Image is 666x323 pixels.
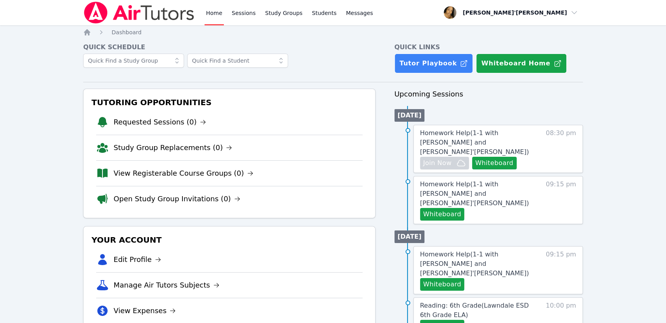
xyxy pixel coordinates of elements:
[420,208,465,221] button: Whiteboard
[394,54,473,73] a: Tutor Playbook
[546,250,576,291] span: 09:15 pm
[113,305,176,316] a: View Expenses
[420,129,529,156] span: Homework Help ( 1-1 with [PERSON_NAME] and [PERSON_NAME]'[PERSON_NAME] )
[420,278,465,291] button: Whiteboard
[420,157,469,169] button: Join Now
[420,128,537,157] a: Homework Help(1-1 with [PERSON_NAME] and [PERSON_NAME]'[PERSON_NAME])
[546,128,576,169] span: 08:30 pm
[394,230,425,243] li: [DATE]
[420,180,537,208] a: Homework Help(1-1 with [PERSON_NAME] and [PERSON_NAME]'[PERSON_NAME])
[90,95,368,110] h3: Tutoring Opportunities
[346,9,373,17] span: Messages
[112,29,141,35] span: Dashboard
[472,157,517,169] button: Whiteboard
[83,2,195,24] img: Air Tutors
[187,54,288,68] input: Quick Find a Student
[83,54,184,68] input: Quick Find a Study Group
[394,89,583,100] h3: Upcoming Sessions
[420,301,537,320] a: Reading: 6th Grade(Lawndale ESD 6th Grade ELA)
[476,54,566,73] button: Whiteboard Home
[113,254,161,265] a: Edit Profile
[113,142,232,153] a: Study Group Replacements (0)
[90,233,368,247] h3: Your Account
[420,250,537,278] a: Homework Help(1-1 with [PERSON_NAME] and [PERSON_NAME]'[PERSON_NAME])
[113,280,220,291] a: Manage Air Tutors Subjects
[113,193,240,204] a: Open Study Group Invitations (0)
[394,109,425,122] li: [DATE]
[83,28,583,36] nav: Breadcrumb
[394,43,583,52] h4: Quick Links
[113,117,206,128] a: Requested Sessions (0)
[546,180,576,221] span: 09:15 pm
[113,168,253,179] a: View Registerable Course Groups (0)
[420,302,529,319] span: Reading: 6th Grade ( Lawndale ESD 6th Grade ELA )
[83,43,375,52] h4: Quick Schedule
[420,251,529,277] span: Homework Help ( 1-1 with [PERSON_NAME] and [PERSON_NAME]'[PERSON_NAME] )
[423,158,452,168] span: Join Now
[112,28,141,36] a: Dashboard
[420,180,529,207] span: Homework Help ( 1-1 with [PERSON_NAME] and [PERSON_NAME]'[PERSON_NAME] )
